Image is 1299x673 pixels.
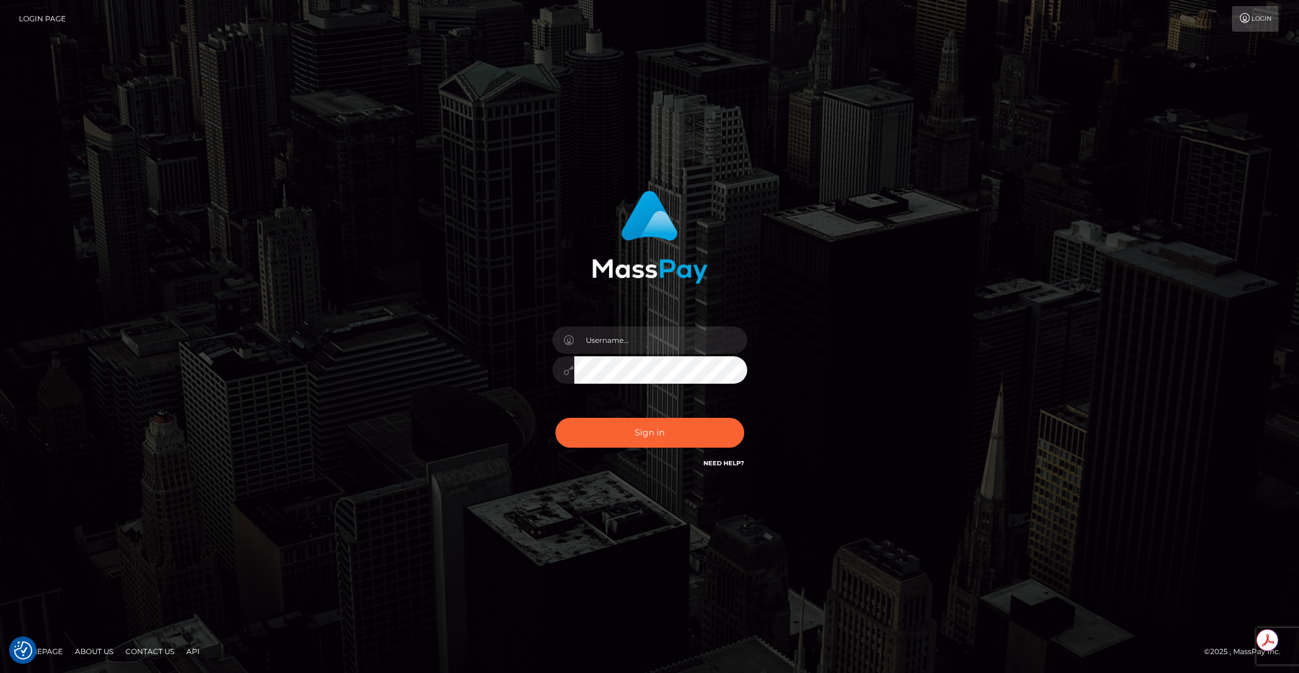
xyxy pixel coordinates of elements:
[13,642,68,661] a: Homepage
[70,642,118,661] a: About Us
[19,6,66,32] a: Login Page
[1204,645,1290,658] div: © 2025 , MassPay Inc.
[703,459,744,467] a: Need Help?
[14,641,32,660] img: Revisit consent button
[1232,6,1278,32] a: Login
[14,641,32,660] button: Consent Preferences
[555,418,744,448] button: Sign in
[181,642,205,661] a: API
[121,642,179,661] a: Contact Us
[574,326,747,354] input: Username...
[592,191,708,284] img: MassPay Login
